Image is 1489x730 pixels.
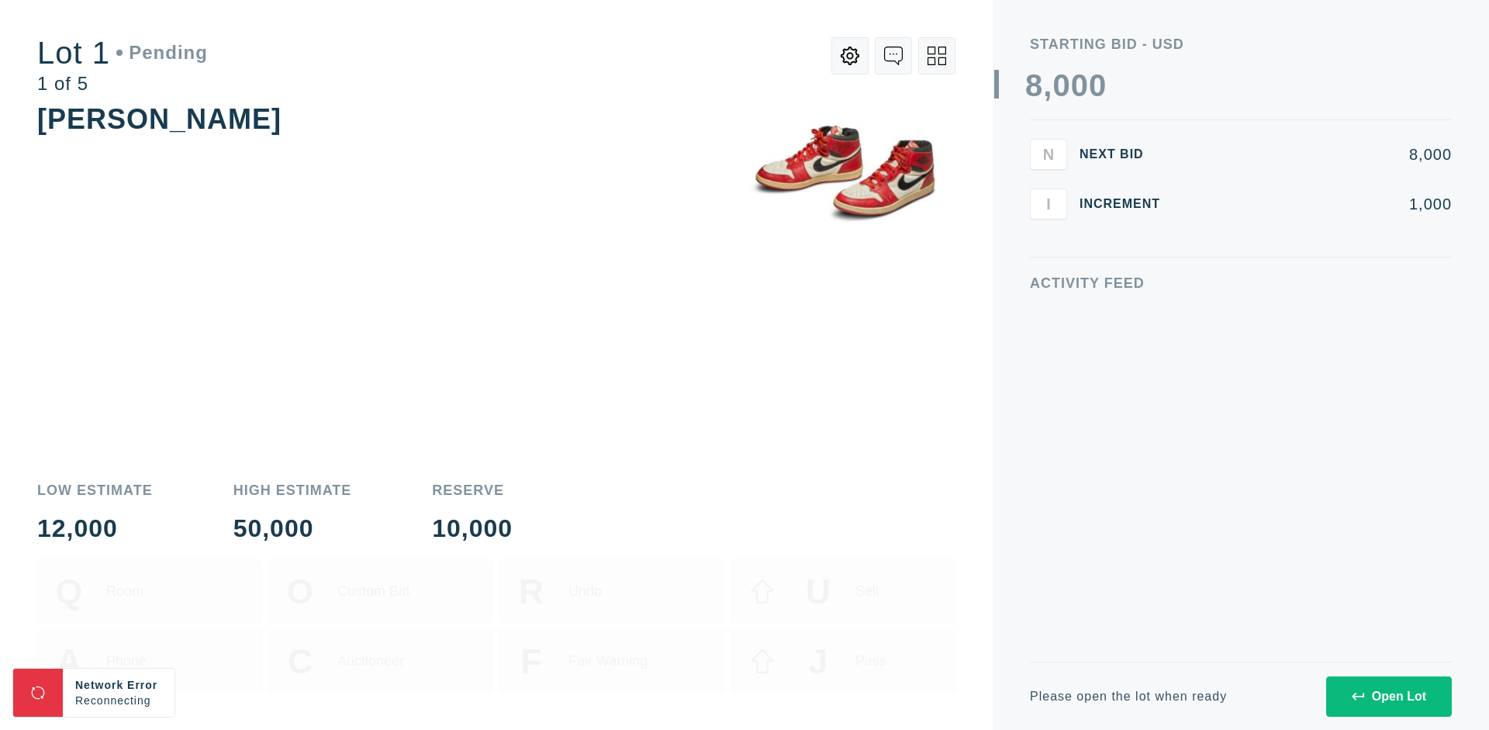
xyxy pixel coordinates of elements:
[1030,139,1067,170] button: N
[75,677,162,693] div: Network Error
[1046,195,1051,213] span: I
[233,483,352,497] div: High Estimate
[1080,148,1173,161] div: Next Bid
[1089,70,1107,101] div: 0
[1185,196,1452,212] div: 1,000
[1352,690,1426,704] div: Open Lot
[1025,70,1043,101] div: 8
[1030,37,1452,51] div: Starting Bid - USD
[1030,189,1067,220] button: I
[432,483,513,497] div: Reserve
[116,43,208,62] div: Pending
[37,483,153,497] div: Low Estimate
[1030,276,1452,290] div: Activity Feed
[1185,147,1452,162] div: 8,000
[37,516,153,541] div: 12,000
[1080,198,1173,210] div: Increment
[37,103,282,135] div: [PERSON_NAME]
[75,693,162,708] div: Reconnecting
[1071,70,1089,101] div: 0
[1043,70,1052,380] div: ,
[1043,145,1054,163] span: N
[1326,676,1452,717] button: Open Lot
[37,37,208,68] div: Lot 1
[233,516,352,541] div: 50,000
[1030,690,1227,703] div: Please open the lot when ready
[432,516,513,541] div: 10,000
[37,74,208,93] div: 1 of 5
[1052,70,1070,101] div: 0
